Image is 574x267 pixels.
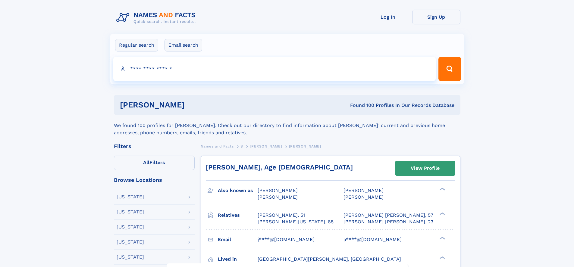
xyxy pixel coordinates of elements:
div: Filters [114,144,195,149]
img: Logo Names and Facts [114,10,201,26]
h3: Relatives [218,210,258,220]
span: All [143,160,149,165]
span: [PERSON_NAME] [250,144,282,148]
input: search input [113,57,436,81]
div: ❯ [438,256,445,259]
div: Browse Locations [114,177,195,183]
span: [GEOGRAPHIC_DATA][PERSON_NAME], [GEOGRAPHIC_DATA] [258,256,401,262]
div: View Profile [411,161,440,175]
div: We found 100 profiles for [PERSON_NAME]. Check out our directory to find information about [PERSO... [114,115,460,136]
span: [PERSON_NAME] [343,194,384,200]
span: S [240,144,243,148]
div: ❯ [438,187,445,191]
h3: Email [218,234,258,245]
a: Sign Up [412,10,460,24]
a: S [240,142,243,150]
a: Names and Facts [201,142,234,150]
label: Email search [165,39,202,51]
span: [PERSON_NAME] [258,194,298,200]
a: Log In [364,10,412,24]
a: [PERSON_NAME] [250,142,282,150]
h3: Also known as [218,185,258,196]
button: Search Button [438,57,461,81]
div: [US_STATE] [117,194,144,199]
a: View Profile [395,161,455,175]
h1: [PERSON_NAME] [120,101,268,109]
a: [PERSON_NAME], 51 [258,212,305,219]
label: Regular search [115,39,158,51]
a: [PERSON_NAME][US_STATE], 85 [258,219,334,225]
div: ❯ [438,236,445,240]
div: [US_STATE] [117,255,144,259]
label: Filters [114,156,195,170]
div: [US_STATE] [117,240,144,244]
div: [US_STATE] [117,210,144,214]
a: [PERSON_NAME] [PERSON_NAME], 57 [343,212,433,219]
div: ❯ [438,212,445,216]
h3: Lived in [218,254,258,264]
span: [PERSON_NAME] [289,144,321,148]
div: [US_STATE] [117,225,144,229]
a: [PERSON_NAME] [PERSON_NAME], 23 [343,219,433,225]
span: [PERSON_NAME] [258,188,298,193]
a: [PERSON_NAME], Age [DEMOGRAPHIC_DATA] [206,163,353,171]
div: Found 100 Profiles In Our Records Database [267,102,454,109]
span: [PERSON_NAME] [343,188,384,193]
